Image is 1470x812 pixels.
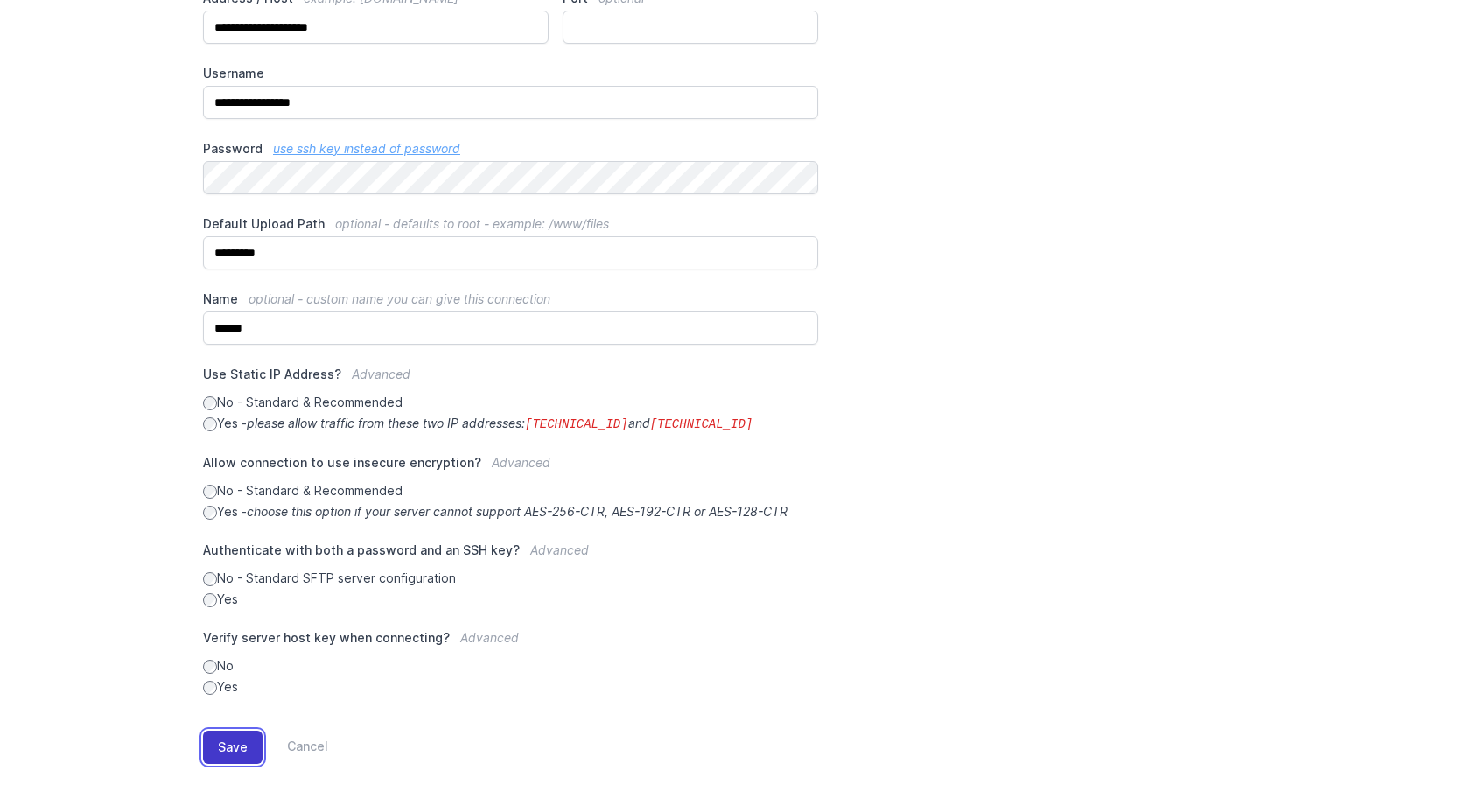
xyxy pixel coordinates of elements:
[247,416,752,430] i: please allow traffic from these two IP addresses: and
[335,216,609,231] span: optional - defaults to root - example: /www/files
[203,290,818,308] label: Name
[1382,724,1449,791] iframe: Drift Widget Chat Controller
[203,482,818,500] label: No - Standard & Recommended
[203,454,818,482] label: Allow connection to use insecure encryption?
[203,506,217,520] input: Yes -choose this option if your server cannot support AES-256-CTR, AES-192-CTR or AES-128-CTR
[525,417,628,431] code: [TECHNICAL_ID]
[203,394,818,411] label: No - Standard & Recommended
[203,65,818,82] label: Username
[203,503,818,521] label: Yes -
[650,417,753,431] code: [TECHNICAL_ID]
[203,593,217,607] input: Yes
[203,591,818,608] label: Yes
[203,542,818,570] label: Authenticate with both a password and an SSH key?
[273,141,460,156] a: use ssh key instead of password
[203,572,217,586] input: No - Standard SFTP server configuration
[203,485,217,499] input: No - Standard & Recommended
[247,504,787,519] i: choose this option if your server cannot support AES-256-CTR, AES-192-CTR or AES-128-CTR
[203,215,818,233] label: Default Upload Path
[530,542,589,557] span: Advanced
[203,396,217,410] input: No - Standard & Recommended
[203,366,818,394] label: Use Static IP Address?
[203,657,818,675] label: No
[203,570,818,587] label: No - Standard SFTP server configuration
[203,681,217,695] input: Yes
[203,629,818,657] label: Verify server host key when connecting?
[203,140,818,157] label: Password
[492,455,550,470] span: Advanced
[352,367,410,381] span: Advanced
[203,731,262,764] button: Save
[262,731,328,764] a: Cancel
[203,415,818,433] label: Yes -
[203,417,217,431] input: Yes -please allow traffic from these two IP addresses:[TECHNICAL_ID]and[TECHNICAL_ID]
[460,630,519,645] span: Advanced
[248,291,550,306] span: optional - custom name you can give this connection
[203,660,217,674] input: No
[203,678,818,696] label: Yes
